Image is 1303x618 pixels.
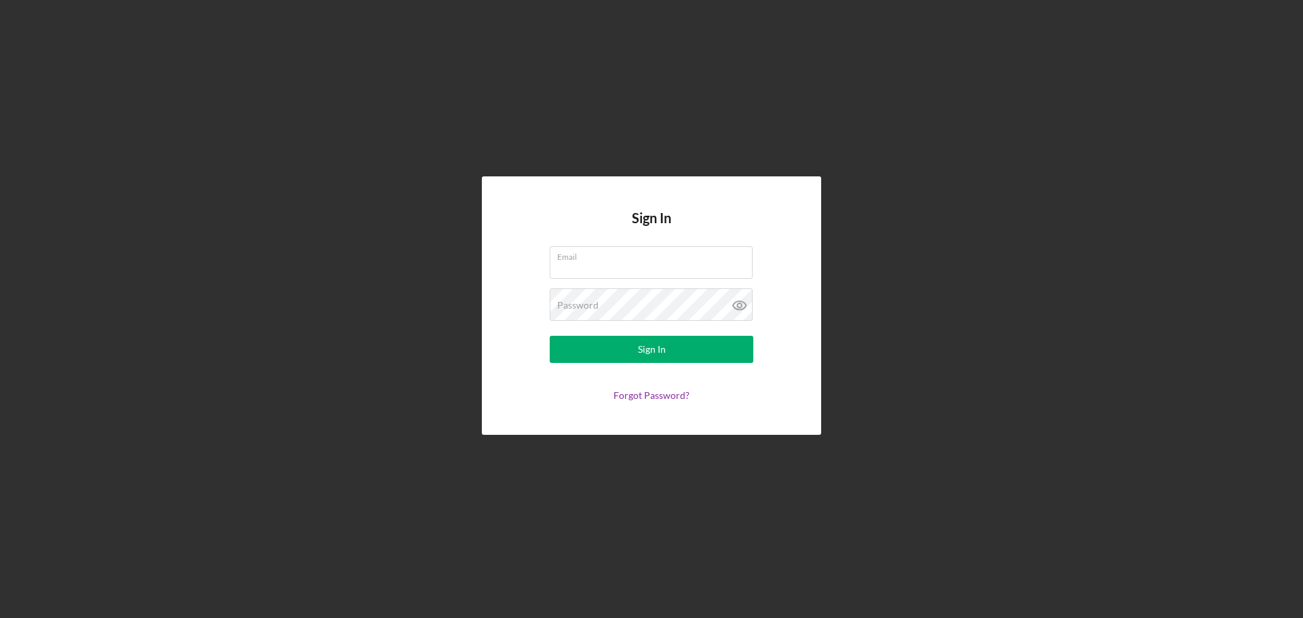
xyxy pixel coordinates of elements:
[550,336,753,363] button: Sign In
[638,336,666,363] div: Sign In
[557,300,599,311] label: Password
[613,389,690,401] a: Forgot Password?
[557,247,753,262] label: Email
[632,210,671,246] h4: Sign In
